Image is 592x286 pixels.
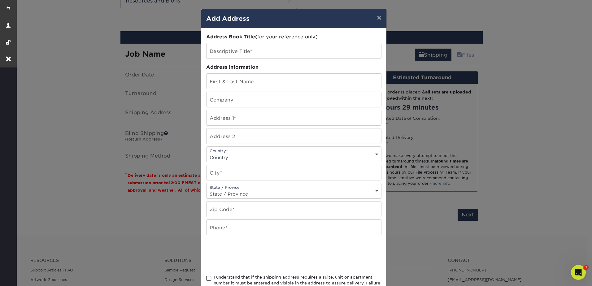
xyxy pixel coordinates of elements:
iframe: reCAPTCHA [206,243,300,267]
div: Address Information [206,64,381,71]
h4: Add Address [206,14,381,23]
button: × [372,9,386,26]
span: Address Book Title [206,34,255,40]
iframe: Intercom live chat [571,265,586,280]
div: (for your reference only) [206,33,381,41]
span: 1 [584,265,589,270]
